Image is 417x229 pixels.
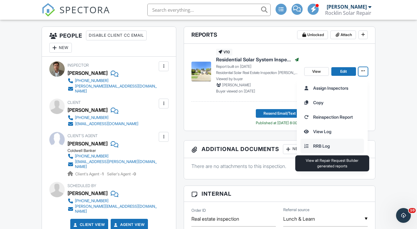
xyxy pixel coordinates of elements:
input: Search everything... [147,4,271,16]
a: [PERSON_NAME][EMAIL_ADDRESS][DOMAIN_NAME] [67,204,157,214]
div: Coldwell Banker [67,148,162,153]
a: Client View [72,222,105,228]
div: [PHONE_NUMBER] [75,198,108,203]
a: SPECTORA [42,8,110,21]
a: [PHONE_NUMBER] [67,153,157,159]
a: [PHONE_NUMBER] [67,198,157,204]
label: Referral source [283,207,309,213]
h3: Internal [184,186,375,202]
a: [PHONE_NUMBER] [67,115,138,121]
strong: 1 [102,172,104,176]
a: [EMAIL_ADDRESS][DOMAIN_NAME] [67,121,138,127]
span: Scheduled By [67,183,96,188]
div: [PERSON_NAME] [67,189,108,198]
span: Seller's Agent - [107,172,136,176]
div: [PERSON_NAME] [67,68,108,78]
span: Client's Agent - [75,172,104,176]
div: [PHONE_NUMBER] [75,115,108,120]
div: [PHONE_NUMBER] [75,78,108,83]
div: [PERSON_NAME] [327,4,367,10]
p: There are no attachments to this inspection. [191,163,367,170]
h3: Additional Documents [184,141,375,158]
span: 10 [409,208,416,213]
div: [PERSON_NAME] [67,105,108,115]
a: [PERSON_NAME] [67,139,108,148]
div: [EMAIL_ADDRESS][PERSON_NAME][DOMAIN_NAME] [75,159,157,169]
div: Disable Client CC Email [86,31,147,40]
div: [PERSON_NAME][EMAIL_ADDRESS][DOMAIN_NAME] [75,84,157,94]
iframe: Intercom live chat [396,208,411,223]
div: [EMAIL_ADDRESS][DOMAIN_NAME] [75,121,138,126]
span: SPECTORA [59,3,110,16]
strong: 0 [133,172,136,176]
span: Client's Agent [67,133,98,138]
div: New [49,43,72,53]
img: The Best Home Inspection Software - Spectora [42,3,55,17]
div: [PHONE_NUMBER] [75,154,108,159]
h3: People [42,27,176,57]
label: Order ID [191,208,206,213]
a: [EMAIL_ADDRESS][PERSON_NAME][DOMAIN_NAME] [67,159,157,169]
a: [PHONE_NUMBER] [67,78,157,84]
span: Inspector [67,63,89,67]
div: Rocklin Solar Repair [325,10,371,16]
a: [PERSON_NAME][EMAIL_ADDRESS][DOMAIN_NAME] [67,84,157,94]
div: [PERSON_NAME][EMAIL_ADDRESS][DOMAIN_NAME] [75,204,157,214]
div: New [283,144,305,154]
a: Agent View [113,222,145,228]
span: Client [67,100,81,105]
